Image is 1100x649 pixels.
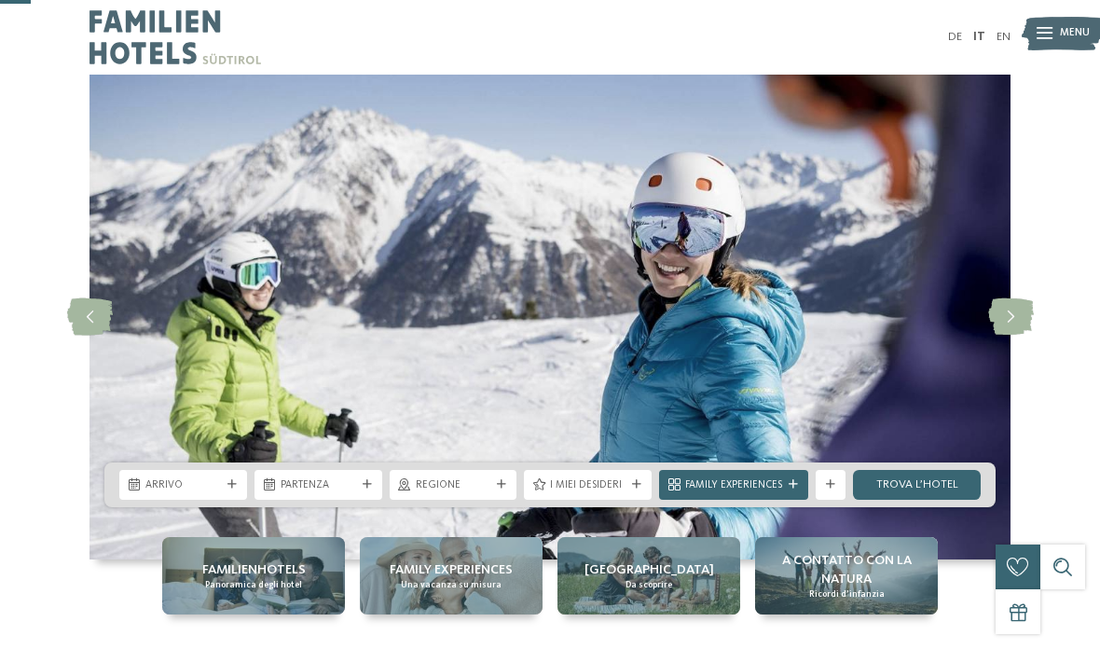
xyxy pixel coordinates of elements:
[401,579,502,591] span: Una vacanza su misura
[755,537,938,614] a: Hotel sulle piste da sci per bambini: divertimento senza confini A contatto con la natura Ricordi...
[360,537,543,614] a: Hotel sulle piste da sci per bambini: divertimento senza confini Family experiences Una vacanza s...
[205,579,302,591] span: Panoramica degli hotel
[550,478,626,493] span: I miei desideri
[162,537,345,614] a: Hotel sulle piste da sci per bambini: divertimento senza confini Familienhotels Panoramica degli ...
[390,560,513,579] span: Family experiences
[584,560,714,579] span: [GEOGRAPHIC_DATA]
[809,588,885,601] span: Ricordi d’infanzia
[281,478,356,493] span: Partenza
[557,537,740,614] a: Hotel sulle piste da sci per bambini: divertimento senza confini [GEOGRAPHIC_DATA] Da scoprire
[853,470,981,500] a: trova l’hotel
[626,579,672,591] span: Da scoprire
[416,478,491,493] span: Regione
[1060,26,1090,41] span: Menu
[948,31,962,43] a: DE
[145,478,221,493] span: Arrivo
[997,31,1011,43] a: EN
[89,75,1011,559] img: Hotel sulle piste da sci per bambini: divertimento senza confini
[763,551,930,588] span: A contatto con la natura
[202,560,306,579] span: Familienhotels
[685,478,782,493] span: Family Experiences
[973,31,985,43] a: IT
